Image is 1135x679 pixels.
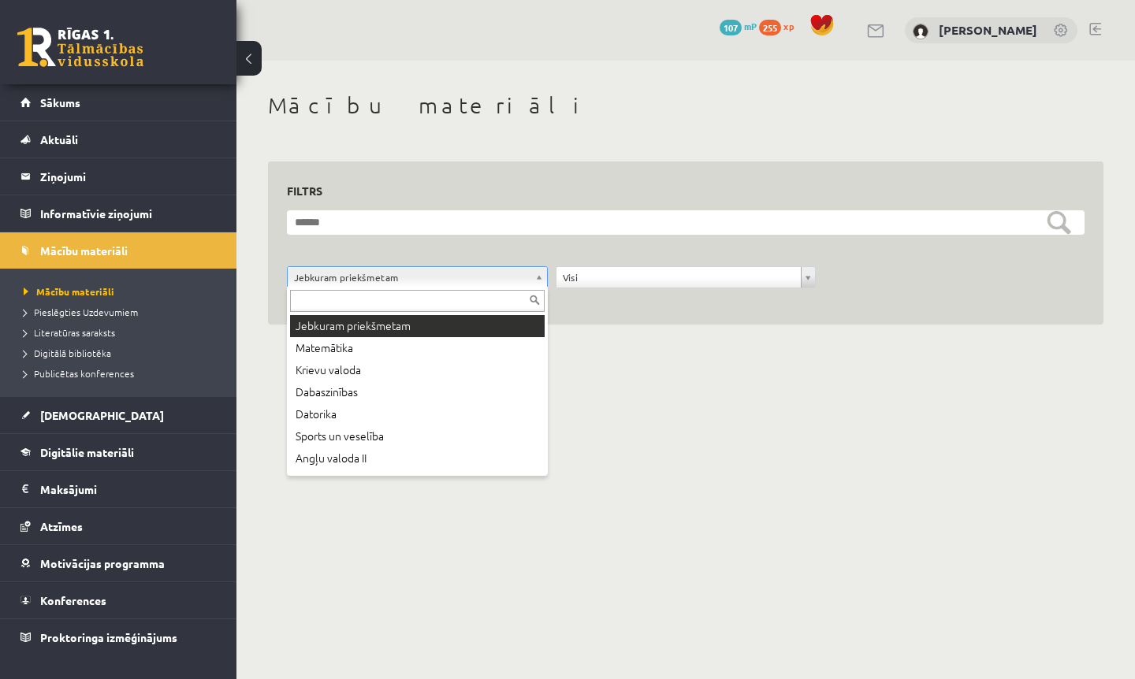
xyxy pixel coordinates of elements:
div: Angļu valoda II [290,447,545,469]
div: Sports un veselība [290,425,545,447]
div: Krievu valoda [290,359,545,381]
div: Dabaszinības [290,381,545,403]
div: Matemātika [290,337,545,359]
div: Jebkuram priekšmetam [290,315,545,337]
div: Datorika [290,403,545,425]
div: Sociālās zinātnes II [290,469,545,492]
